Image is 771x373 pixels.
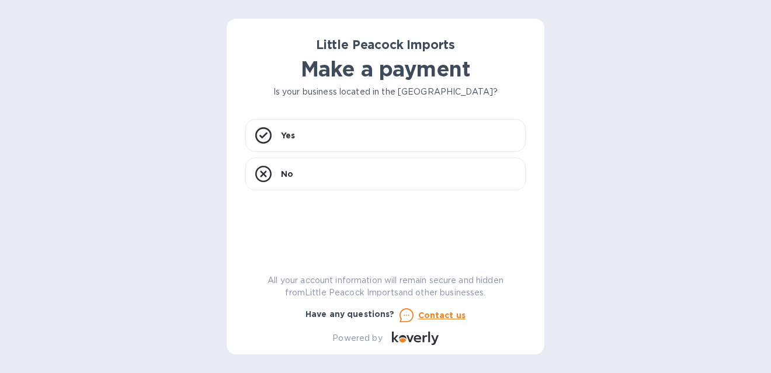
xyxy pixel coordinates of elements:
[281,168,293,180] p: No
[305,309,395,319] b: Have any questions?
[316,37,455,52] b: Little Peacock Imports
[418,311,466,320] u: Contact us
[245,86,526,98] p: Is your business located in the [GEOGRAPHIC_DATA]?
[332,332,382,344] p: Powered by
[245,57,526,81] h1: Make a payment
[281,130,295,141] p: Yes
[245,274,526,299] p: All your account information will remain secure and hidden from Little Peacock Imports and other ...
